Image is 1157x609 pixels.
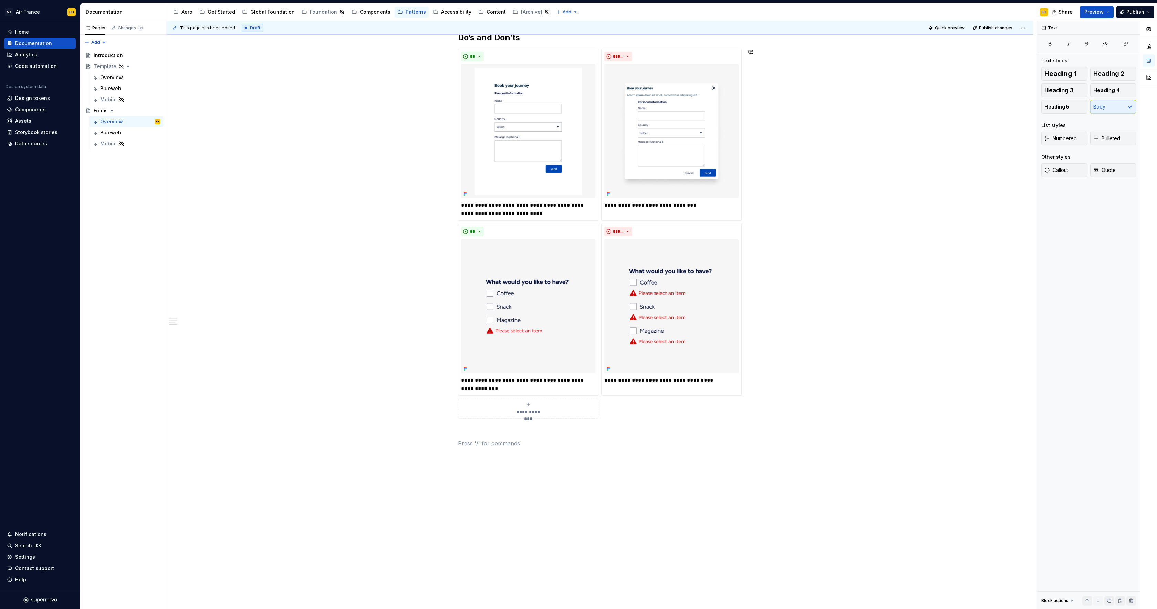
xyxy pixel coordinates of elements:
div: Forms [94,107,108,114]
div: Get Started [208,9,235,16]
div: Data sources [15,140,47,147]
div: Mobile [100,96,117,103]
button: Search ⌘K [4,540,76,551]
a: Blueweb [89,127,163,138]
div: Components [360,9,390,16]
div: Other styles [1041,154,1071,161]
div: [Archive] [521,9,542,16]
span: Numbered [1044,135,1077,142]
div: Patterns [406,9,426,16]
div: Foundation [310,9,337,16]
a: Template [83,61,163,72]
button: Heading 5 [1041,100,1087,114]
img: 6733eb36-8b5d-46ef-81f4-e1edb3c41cc4.png [461,64,595,198]
a: Settings [4,551,76,562]
a: Aero [170,7,195,18]
img: d73bf6a8-2e5b-4c03-bfd7-75a71eca2c0b.png [604,64,739,198]
button: Add [83,38,108,47]
button: Numbered [1041,132,1087,145]
a: OverviewEH [89,116,163,127]
a: Accessibility [430,7,474,18]
a: Data sources [4,138,76,149]
svg: Supernova Logo [23,597,57,603]
a: Documentation [4,38,76,49]
button: Help [4,574,76,585]
button: Preview [1080,6,1114,18]
a: Get Started [197,7,238,18]
span: Heading 1 [1044,70,1077,77]
span: Quick preview [935,25,965,31]
div: Aero [181,9,192,16]
button: Quick preview [926,23,968,33]
div: Pages [85,25,105,31]
a: Analytics [4,49,76,60]
button: Callout [1041,163,1087,177]
div: Code automation [15,63,57,70]
div: Analytics [15,51,37,58]
span: This page has been edited. [180,25,236,31]
a: Foundation [299,7,347,18]
div: Page tree [170,5,553,19]
a: Assets [4,115,76,126]
a: Code automation [4,61,76,72]
div: Page tree [83,50,163,149]
span: Preview [1084,9,1104,16]
div: Introduction [94,52,123,59]
a: Mobile [89,138,163,149]
span: Heading 5 [1044,103,1069,110]
span: Add [563,9,571,15]
button: Share [1049,6,1077,18]
button: Heading 3 [1041,83,1087,97]
button: Bulleted [1090,132,1136,145]
button: Heading 1 [1041,67,1087,81]
div: Home [15,29,29,35]
div: Mobile [100,140,117,147]
div: EH [156,118,159,125]
a: Components [349,7,393,18]
button: Add [554,7,580,17]
button: Heading 2 [1090,67,1136,81]
span: Bulleted [1093,135,1120,142]
span: Share [1059,9,1073,16]
span: Publish [1126,9,1144,16]
span: Heading 4 [1093,87,1120,94]
span: Heading 3 [1044,87,1074,94]
button: Notifications [4,529,76,540]
div: Text styles [1041,57,1067,64]
img: 5580ab52-0f06-4830-83e6-ff72643f9bdc.png [604,239,739,373]
div: EH [69,9,74,15]
div: Blueweb [100,85,121,92]
button: Publish [1116,6,1154,18]
div: Overview [100,74,123,81]
div: List styles [1041,122,1066,129]
div: Components [15,106,46,113]
span: Heading 2 [1093,70,1124,77]
div: Content [487,9,506,16]
div: EH [1042,9,1046,15]
div: Air France [16,9,40,16]
button: ADAir FranceEH [1,4,79,19]
div: Block actions [1041,598,1069,603]
a: Blueweb [89,83,163,94]
div: Overview [100,118,123,125]
a: Storybook stories [4,127,76,138]
a: Components [4,104,76,115]
div: Blueweb [100,129,121,136]
div: Notifications [15,531,46,538]
button: Contact support [4,563,76,574]
span: Publish changes [979,25,1012,31]
div: Design tokens [15,95,50,102]
div: AD [5,8,13,16]
div: Block actions [1041,596,1075,606]
button: Heading 4 [1090,83,1136,97]
div: Global Foundation [250,9,295,16]
div: Documentation [15,40,52,47]
a: Global Foundation [239,7,298,18]
div: Design system data [6,84,46,90]
span: Quote [1093,167,1116,174]
h2: Do’s and Don’ts [458,32,742,43]
a: Mobile [89,94,163,105]
div: Contact support [15,565,54,572]
div: Storybook stories [15,129,58,136]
